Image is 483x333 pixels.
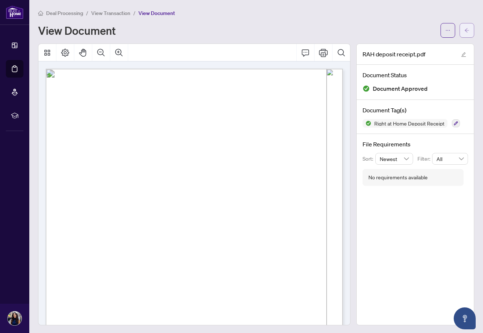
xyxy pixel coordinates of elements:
span: arrow-left [464,28,469,33]
span: Document Approved [373,84,428,94]
button: Open asap [454,307,476,329]
img: logo [6,5,23,19]
img: Document Status [363,85,370,92]
div: No requirements available [368,173,428,182]
img: Status Icon [363,119,371,128]
span: ellipsis [445,28,450,33]
span: View Transaction [91,10,130,16]
span: edit [461,52,466,57]
h4: File Requirements [363,140,468,149]
span: View Document [138,10,175,16]
span: Right at Home Deposit Receipt [371,121,447,126]
h4: Document Status [363,71,468,79]
li: / [133,9,135,17]
h4: Document Tag(s) [363,106,468,115]
p: Filter: [417,155,432,163]
span: Newest [380,153,409,164]
p: Sort: [363,155,375,163]
img: Profile Icon [8,311,22,325]
span: Deal Processing [46,10,83,16]
span: RAH deposit receipt.pdf [363,50,426,59]
li: / [86,9,88,17]
span: All [436,153,464,164]
span: home [38,11,43,16]
h1: View Document [38,25,116,36]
